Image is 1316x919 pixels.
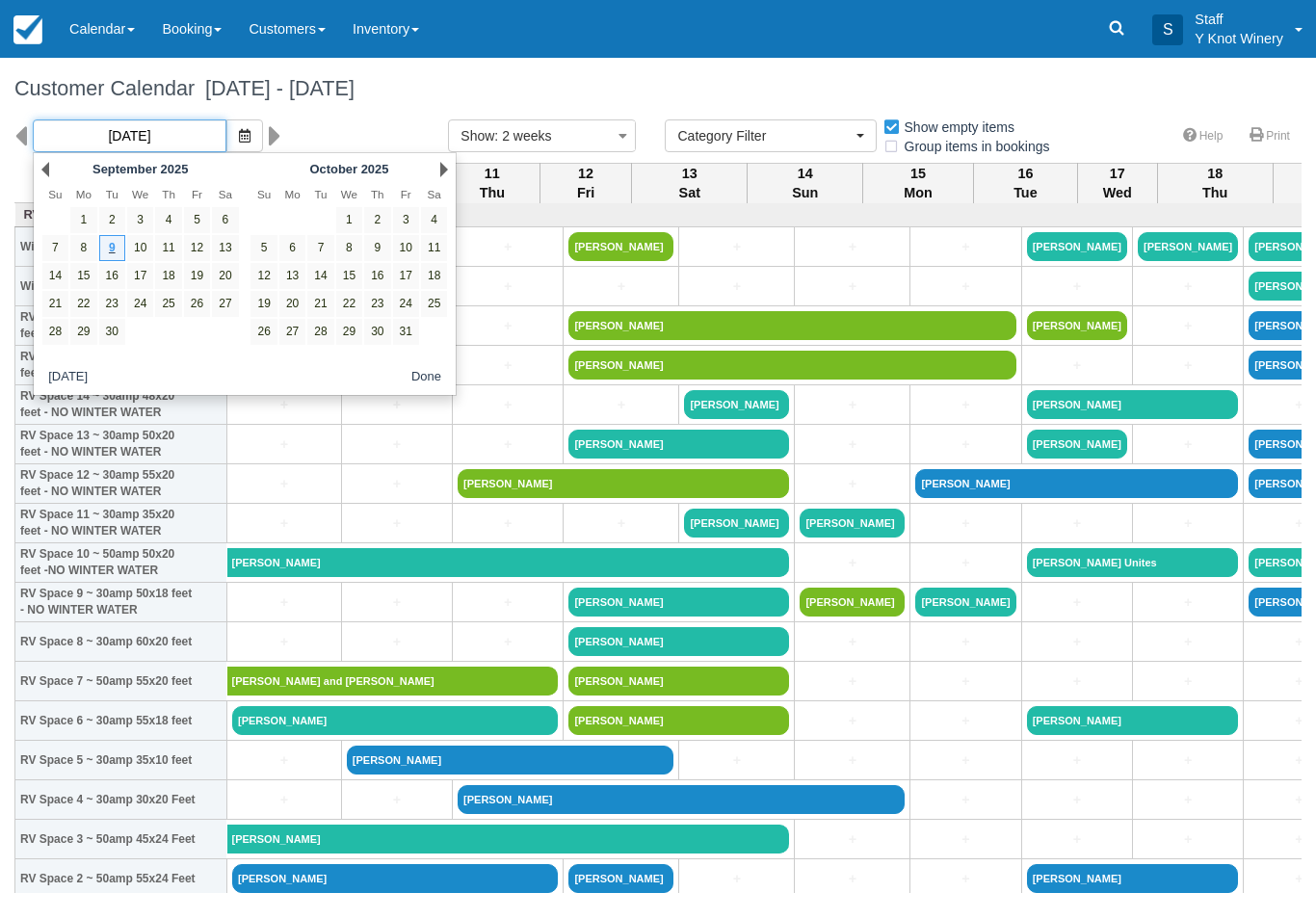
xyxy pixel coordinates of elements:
[458,469,789,498] a: [PERSON_NAME]
[99,207,125,233] a: 2
[232,790,336,810] a: +
[70,235,96,261] a: 8
[1138,316,1238,336] a: +
[393,291,419,317] a: 24
[568,667,789,696] a: [PERSON_NAME]
[428,188,441,200] span: Saturday
[1138,276,1238,297] a: +
[76,188,92,200] span: Monday
[915,513,1015,534] a: +
[568,276,673,297] a: +
[404,366,449,390] button: Done
[99,263,125,289] a: 16
[1027,513,1127,534] a: +
[250,235,276,261] a: 5
[15,701,227,741] th: RV Space 6 ~ 30amp 55x18 feet
[70,319,96,345] a: 29
[307,319,333,345] a: 28
[48,188,62,200] span: Sunday
[458,785,905,814] a: [PERSON_NAME]
[347,790,447,810] a: +
[458,395,558,415] a: +
[800,237,905,257] a: +
[15,820,227,859] th: RV Space 3 ~ 50amp 45x24 Feet
[1152,14,1183,45] div: S
[212,235,238,261] a: 13
[347,474,447,494] a: +
[232,632,336,652] a: +
[364,319,390,345] a: 30
[127,263,153,289] a: 17
[800,632,905,652] a: +
[1195,29,1283,48] p: Y Knot Winery
[232,474,336,494] a: +
[232,395,336,415] a: +
[1027,276,1127,297] a: +
[915,588,1015,617] a: [PERSON_NAME]
[800,509,905,538] a: [PERSON_NAME]
[70,291,96,317] a: 22
[1027,706,1239,735] a: [PERSON_NAME]
[458,276,558,297] a: +
[227,548,790,577] a: [PERSON_NAME]
[42,291,68,317] a: 21
[41,162,49,177] a: Prev
[250,263,276,289] a: 12
[915,750,1015,771] a: +
[1027,671,1127,692] a: +
[915,237,1015,257] a: +
[494,128,551,144] span: : 2 weeks
[15,859,227,899] th: RV Space 2 ~ 50amp 55x24 Feet
[336,319,362,345] a: 29
[1238,122,1302,150] a: Print
[309,162,357,176] span: October
[212,291,238,317] a: 27
[421,235,447,261] a: 11
[568,513,673,534] a: +
[232,750,336,771] a: +
[20,206,223,224] a: RV Space Rentals
[568,588,789,617] a: [PERSON_NAME]
[70,207,96,233] a: 1
[915,869,1015,889] a: +
[1027,592,1127,613] a: +
[99,319,125,345] a: 30
[347,746,674,775] a: [PERSON_NAME]
[1027,311,1127,340] a: [PERSON_NAME]
[307,235,333,261] a: 7
[800,750,905,771] a: +
[279,319,305,345] a: 27
[393,263,419,289] a: 17
[227,667,559,696] a: [PERSON_NAME] and [PERSON_NAME]
[393,235,419,261] a: 10
[1027,790,1127,810] a: +
[155,235,181,261] a: 11
[393,207,419,233] a: 3
[192,188,202,200] span: Friday
[232,864,558,893] a: [PERSON_NAME]
[1138,355,1238,376] a: +
[915,671,1015,692] a: +
[184,291,210,317] a: 26
[1138,829,1238,850] a: +
[314,188,327,200] span: Tuesday
[915,711,1015,731] a: +
[1138,513,1238,534] a: +
[127,235,153,261] a: 10
[232,592,336,613] a: +
[800,588,905,617] a: [PERSON_NAME]
[184,263,210,289] a: 19
[800,276,905,297] a: +
[973,163,1077,203] th: 16 Tue
[458,316,558,336] a: +
[568,627,789,656] a: [PERSON_NAME]
[1027,232,1127,261] a: [PERSON_NAME]
[155,263,181,289] a: 18
[15,543,227,583] th: RV Space 10 ~ 50amp 50x20 feet -NO WINTER WATER
[800,711,905,731] a: +
[195,76,355,100] span: [DATE] - [DATE]
[15,504,227,543] th: RV Space 11 ~ 30amp 35x20 feet - NO WINTER WATER
[748,163,863,203] th: 14 Sun
[13,15,42,44] img: checkfront-main-nav-mini-logo.png
[458,237,558,257] a: +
